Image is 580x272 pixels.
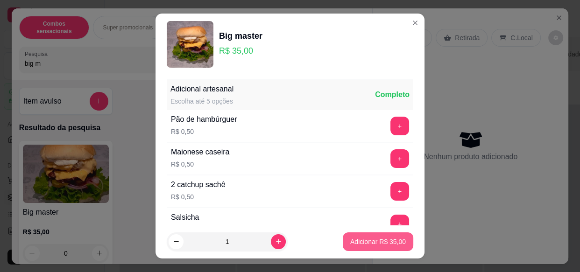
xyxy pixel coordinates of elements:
button: add [390,149,409,168]
button: Close [408,15,423,30]
button: add [390,117,409,135]
div: Pão de hambúrguer [171,114,237,125]
div: Maionese caseira [171,146,229,158]
button: add [390,182,409,201]
div: Adicional artesanal [170,84,233,95]
button: add [390,215,409,233]
button: decrease-product-quantity [169,234,184,249]
button: Adicionar R$ 35,00 [343,232,413,251]
p: R$ 35,00 [219,44,262,57]
p: R$ 0,50 [171,127,237,136]
div: Salsicha [171,212,199,223]
p: R$ 0,50 [171,192,226,202]
p: Adicionar R$ 35,00 [350,237,406,246]
div: Completo [375,89,410,100]
div: 2 catchup sachê [171,179,226,190]
img: product-image [167,21,213,68]
div: Escolha até 5 opções [170,97,233,106]
p: R$ 0,50 [171,160,229,169]
button: increase-product-quantity [271,234,286,249]
div: Big master [219,29,262,42]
